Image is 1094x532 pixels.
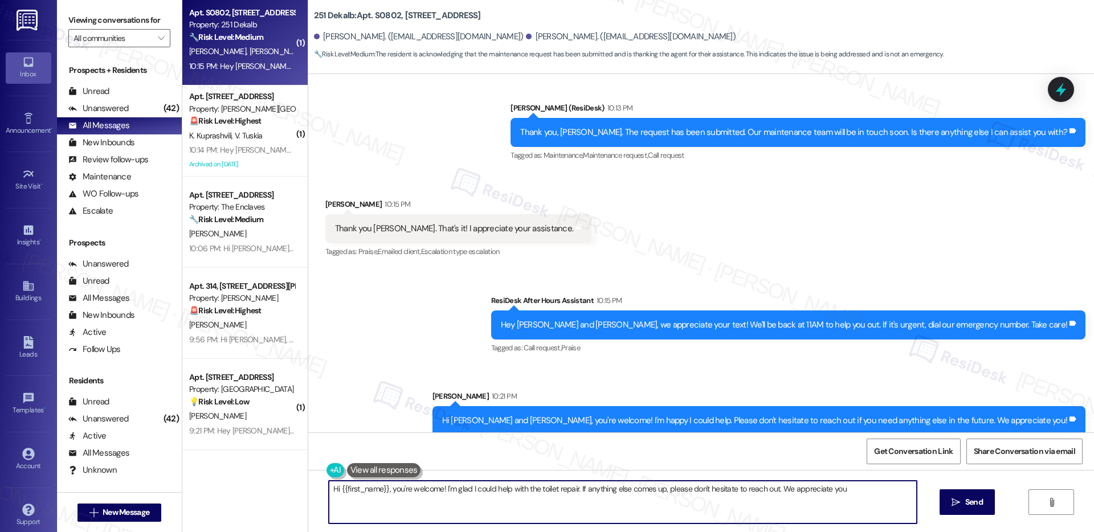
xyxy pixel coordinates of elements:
[6,276,51,307] a: Buildings
[6,220,51,251] a: Insights •
[491,339,1086,356] div: Tagged as:
[51,125,52,133] span: •
[68,137,134,149] div: New Inbounds
[520,126,1067,138] div: Thank you, [PERSON_NAME]. The request has been submitted. Our maintenance team will be in touch s...
[6,165,51,195] a: Site Visit •
[189,145,744,155] div: 10:14 PM: Hey [PERSON_NAME] and [PERSON_NAME], we appreciate your text! We'll be back at 11AM to ...
[511,102,1085,118] div: [PERSON_NAME] (ResiDesk)
[965,496,983,508] span: Send
[68,120,129,132] div: All Messages
[68,413,129,425] div: Unanswered
[329,481,917,523] textarea: To enrich screen reader interactions, please activate Accessibility in Grammarly extension settings
[583,150,648,160] span: Maintenance request ,
[68,396,109,408] div: Unread
[44,404,46,412] span: •
[189,305,262,316] strong: 🚨 Risk Level: Highest
[189,425,668,436] div: 9:21 PM: Hey [PERSON_NAME], we appreciate your text! We'll be back at 11AM to help you out. If it...
[77,504,162,522] button: New Message
[57,64,182,76] div: Prospects + Residents
[89,508,98,517] i: 
[17,10,40,31] img: ResiDesk Logo
[189,46,250,56] span: [PERSON_NAME]
[314,48,944,60] span: : The resident is acknowledging that the maintenance request has been submitted and is thanking t...
[314,50,374,59] strong: 🔧 Risk Level: Medium
[74,29,152,47] input: All communities
[41,181,43,189] span: •
[188,157,296,171] div: Archived on [DATE]
[68,430,107,442] div: Active
[421,247,500,256] span: Escalation type escalation
[526,31,736,43] div: [PERSON_NAME]. ([EMAIL_ADDRESS][DOMAIN_NAME])
[6,500,51,531] a: Support
[57,375,182,387] div: Residents
[68,326,107,338] div: Active
[325,198,591,214] div: [PERSON_NAME]
[952,498,960,507] i: 
[189,228,246,239] span: [PERSON_NAME]
[6,52,51,83] a: Inbox
[158,34,164,43] i: 
[501,319,1068,331] div: Hey [PERSON_NAME] and [PERSON_NAME], we appreciate your text! We'll be back at 11AM to help you o...
[966,439,1083,464] button: Share Conversation via email
[68,11,170,29] label: Viewing conversations for
[561,343,580,353] span: Praise
[189,7,295,19] div: Apt. S0802, [STREET_ADDRESS]
[39,236,41,244] span: •
[68,447,129,459] div: All Messages
[605,102,633,114] div: 10:13 PM
[594,294,622,306] div: 10:15 PM
[68,154,148,166] div: Review follow-ups
[189,320,246,330] span: [PERSON_NAME]
[68,292,129,304] div: All Messages
[249,46,378,56] span: [PERSON_NAME][GEOGRAPHIC_DATA]
[874,445,953,457] span: Get Conversation Link
[189,91,295,103] div: Apt. [STREET_ADDRESS]
[68,171,131,183] div: Maintenance
[68,343,121,355] div: Follow Ups
[68,275,109,287] div: Unread
[189,61,744,71] div: 10:15 PM: Hey [PERSON_NAME] and [PERSON_NAME], we appreciate your text! We'll be back at 11AM to ...
[378,247,421,256] span: Emailed client ,
[358,247,378,256] span: Praise ,
[189,334,653,345] div: 9:56 PM: Hi [PERSON_NAME], I'm sorry to hear about the power outage — that must have been really ...
[189,411,246,421] span: [PERSON_NAME]
[314,31,524,43] div: [PERSON_NAME]. ([EMAIL_ADDRESS][DOMAIN_NAME])
[189,32,263,42] strong: 🔧 Risk Level: Medium
[442,415,1068,427] div: Hi [PERSON_NAME] and [PERSON_NAME], you're welcome! I'm happy I could help. Please don't hesitate...
[68,85,109,97] div: Unread
[432,390,1086,406] div: [PERSON_NAME]
[68,205,113,217] div: Escalate
[189,396,250,407] strong: 💡 Risk Level: Low
[867,439,960,464] button: Get Conversation Link
[335,223,573,235] div: Thank you [PERSON_NAME]. That's it! I appreciate your assistance.
[524,343,561,353] span: Call request ,
[648,150,684,160] span: Call request
[57,237,182,249] div: Prospects
[189,371,295,383] div: Apt. [STREET_ADDRESS]
[68,103,129,114] div: Unanswered
[489,390,517,402] div: 10:21 PM
[189,201,295,213] div: Property: The Enclaves
[511,147,1085,163] div: Tagged as:
[68,309,134,321] div: New Inbounds
[68,464,117,476] div: Unknown
[235,130,263,141] span: V. Tuskia
[1047,498,1056,507] i: 
[940,489,995,515] button: Send
[189,189,295,201] div: Apt. [STREET_ADDRESS]
[6,333,51,363] a: Leads
[161,410,182,428] div: (42)
[544,150,583,160] span: Maintenance ,
[382,198,410,210] div: 10:15 PM
[103,506,149,518] span: New Message
[68,188,138,200] div: WO Follow-ups
[189,116,262,126] strong: 🚨 Risk Level: Highest
[68,258,129,270] div: Unanswered
[6,388,51,419] a: Templates •
[6,444,51,475] a: Account
[491,294,1086,310] div: ResiDesk After Hours Assistant
[189,103,295,115] div: Property: [PERSON_NAME][GEOGRAPHIC_DATA]
[189,130,235,141] span: K. Kuprashvili
[189,292,295,304] div: Property: [PERSON_NAME]
[325,243,591,260] div: Tagged as:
